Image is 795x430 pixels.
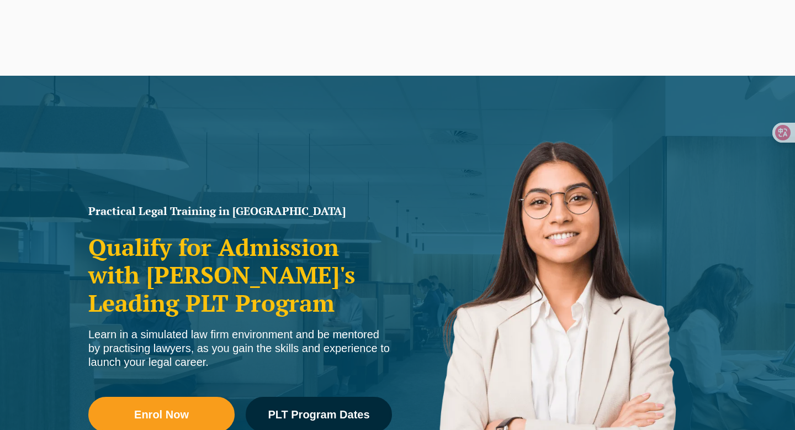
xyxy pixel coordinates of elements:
[88,206,392,217] h1: Practical Legal Training in [GEOGRAPHIC_DATA]
[268,409,369,420] span: PLT Program Dates
[134,409,189,420] span: Enrol Now
[88,233,392,317] h2: Qualify for Admission with [PERSON_NAME]'s Leading PLT Program
[88,328,392,369] div: Learn in a simulated law firm environment and be mentored by practising lawyers, as you gain the ...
